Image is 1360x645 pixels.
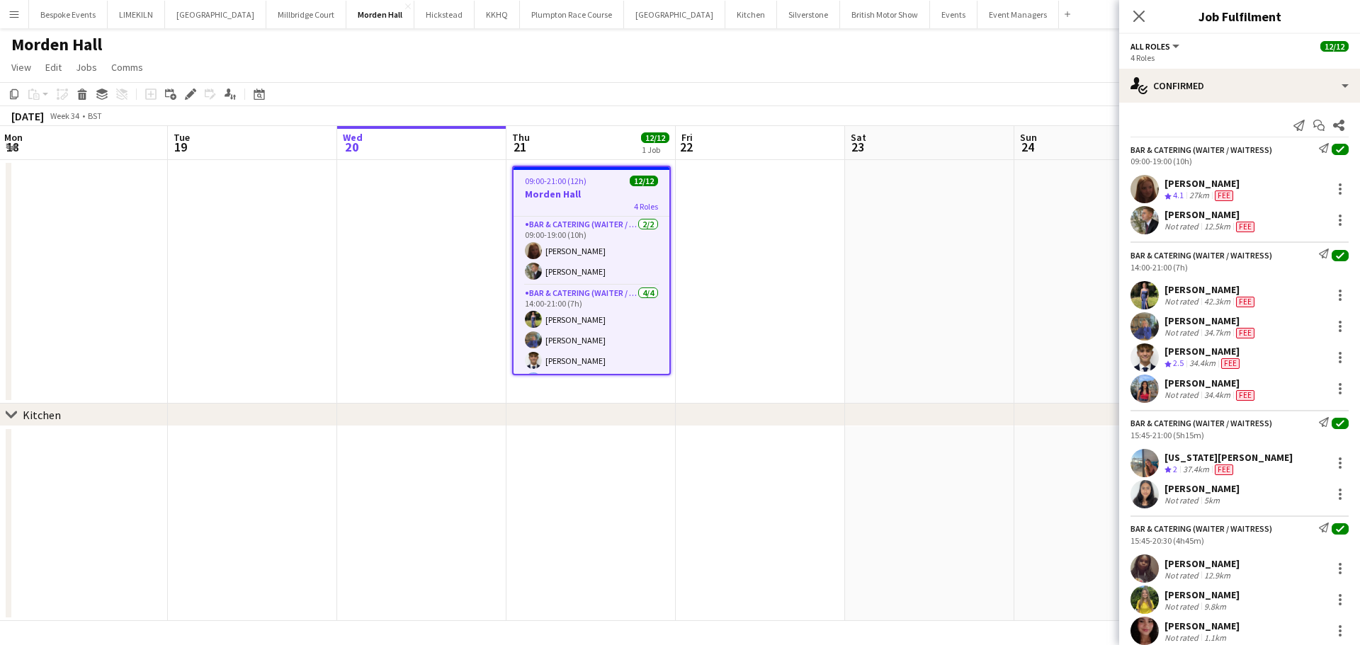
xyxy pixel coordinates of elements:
[40,58,67,76] a: Edit
[1173,464,1177,474] span: 2
[6,58,37,76] a: View
[1233,221,1257,232] div: Crew has different fees then in role
[1201,632,1229,643] div: 1.1km
[1173,358,1184,368] span: 2.5
[1164,451,1293,464] div: [US_STATE][PERSON_NAME]
[1236,222,1254,232] span: Fee
[1164,345,1242,358] div: [PERSON_NAME]
[23,408,61,422] div: Kitchen
[341,139,363,155] span: 20
[45,61,62,74] span: Edit
[1218,358,1242,370] div: Crew has different fees then in role
[1236,390,1254,401] span: Fee
[29,1,108,28] button: Bespoke Events
[11,34,102,55] h1: Morden Hall
[11,61,31,74] span: View
[624,1,725,28] button: [GEOGRAPHIC_DATA]
[1130,144,1272,155] div: Bar & Catering (Waiter / waitress)
[1320,41,1349,52] span: 12/12
[1233,327,1257,338] div: Crew has different fees then in role
[520,1,624,28] button: Plumpton Race Course
[977,1,1059,28] button: Event Managers
[1212,190,1236,202] div: Crew has different fees then in role
[514,217,669,285] app-card-role: Bar & Catering (Waiter / waitress)2/209:00-19:00 (10h)[PERSON_NAME][PERSON_NAME]
[725,1,777,28] button: Kitchen
[1164,557,1240,570] div: [PERSON_NAME]
[777,1,840,28] button: Silverstone
[1212,464,1236,476] div: Crew has different fees then in role
[108,1,165,28] button: LIMEKILN
[1236,328,1254,338] span: Fee
[1018,139,1037,155] span: 24
[1201,495,1223,506] div: 5km
[1215,190,1233,201] span: Fee
[641,132,669,143] span: 12/12
[1164,570,1201,581] div: Not rated
[414,1,475,28] button: Hickstead
[1201,389,1233,401] div: 34.4km
[1201,221,1233,232] div: 12.5km
[510,139,530,155] span: 21
[1130,156,1349,166] div: 09:00-19:00 (10h)
[1130,41,1170,52] span: All roles
[1130,250,1272,261] div: Bar & Catering (Waiter / waitress)
[266,1,346,28] button: Millbridge Court
[851,131,866,144] span: Sat
[1201,327,1233,338] div: 34.7km
[1164,389,1201,401] div: Not rated
[1186,190,1212,202] div: 27km
[174,131,190,144] span: Tue
[1186,358,1218,370] div: 34.4km
[165,1,266,28] button: [GEOGRAPHIC_DATA]
[634,201,658,212] span: 4 Roles
[525,176,586,186] span: 09:00-21:00 (12h)
[475,1,520,28] button: KKHQ
[1130,430,1349,440] div: 15:45-21:00 (5h15m)
[1201,601,1229,612] div: 9.8km
[2,139,23,155] span: 18
[106,58,149,76] a: Comms
[679,139,693,155] span: 22
[346,1,414,28] button: Morden Hall
[70,58,103,76] a: Jobs
[1233,389,1257,401] div: Crew has different fees then in role
[1236,297,1254,307] span: Fee
[1221,358,1240,369] span: Fee
[1164,620,1240,632] div: [PERSON_NAME]
[1164,495,1201,506] div: Not rated
[4,131,23,144] span: Mon
[1233,296,1257,307] div: Crew has different fees then in role
[1215,464,1233,475] span: Fee
[47,110,82,121] span: Week 34
[1130,52,1349,63] div: 4 Roles
[1164,208,1257,221] div: [PERSON_NAME]
[1130,523,1272,534] div: Bar & Catering (Waiter / waitress)
[1164,632,1201,643] div: Not rated
[642,144,669,155] div: 1 Job
[1164,327,1201,338] div: Not rated
[514,285,669,395] app-card-role: Bar & Catering (Waiter / waitress)4/414:00-21:00 (7h)[PERSON_NAME][PERSON_NAME][PERSON_NAME]
[1130,41,1181,52] button: All roles
[1119,7,1360,25] h3: Job Fulfilment
[512,166,671,375] app-job-card: 09:00-21:00 (12h)12/12Morden Hall4 RolesBar & Catering (Waiter / waitress)2/209:00-19:00 (10h)[PE...
[1164,283,1257,296] div: [PERSON_NAME]
[11,109,44,123] div: [DATE]
[630,176,658,186] span: 12/12
[1180,464,1212,476] div: 37.4km
[1164,177,1240,190] div: [PERSON_NAME]
[1130,262,1349,273] div: 14:00-21:00 (7h)
[1164,601,1201,612] div: Not rated
[514,188,669,200] h3: Morden Hall
[343,131,363,144] span: Wed
[930,1,977,28] button: Events
[88,110,102,121] div: BST
[1164,377,1257,389] div: [PERSON_NAME]
[1201,296,1233,307] div: 42.3km
[681,131,693,144] span: Fri
[1119,69,1360,103] div: Confirmed
[849,139,866,155] span: 23
[111,61,143,74] span: Comms
[840,1,930,28] button: British Motor Show
[171,139,190,155] span: 19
